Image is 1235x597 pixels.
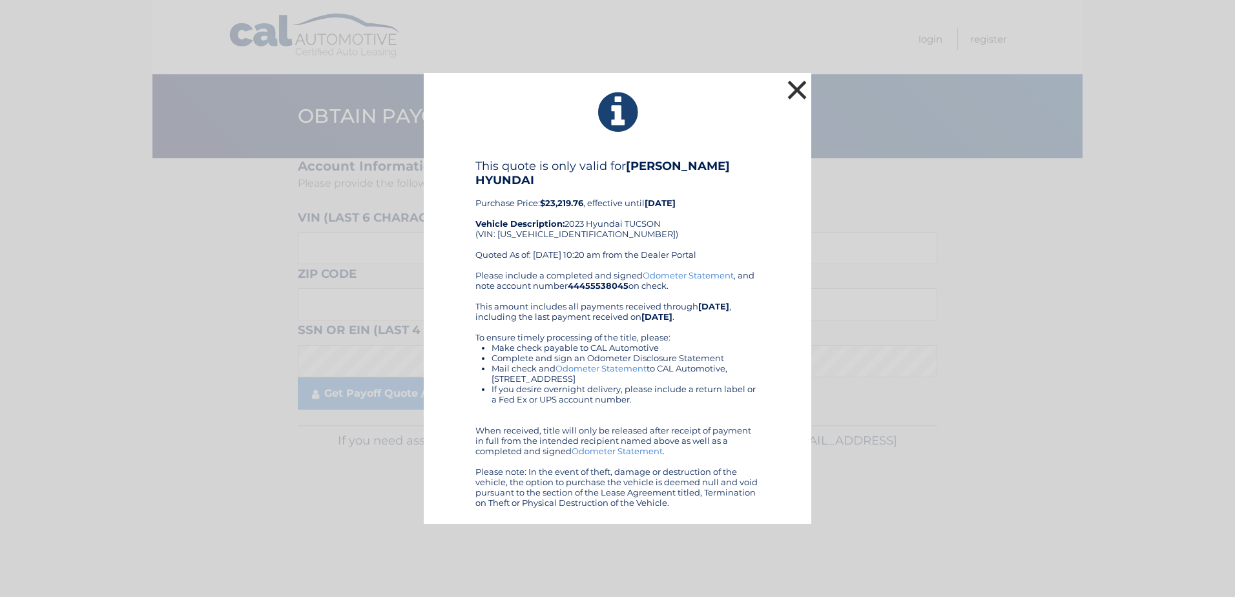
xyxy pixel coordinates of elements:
strong: Vehicle Description: [475,218,565,229]
b: [PERSON_NAME] HYUNDAI [475,159,730,187]
b: 44455538045 [568,280,628,291]
a: Odometer Statement [643,270,734,280]
b: [DATE] [645,198,676,208]
li: Complete and sign an Odometer Disclosure Statement [492,353,760,363]
b: $23,219.76 [540,198,583,208]
li: Mail check and to CAL Automotive, [STREET_ADDRESS] [492,363,760,384]
div: Purchase Price: , effective until 2023 Hyundai TUCSON (VIN: [US_VEHICLE_IDENTIFICATION_NUMBER]) Q... [475,159,760,270]
div: Please include a completed and signed , and note account number on check. This amount includes al... [475,270,760,508]
h4: This quote is only valid for [475,159,760,187]
a: Odometer Statement [555,363,647,373]
li: Make check payable to CAL Automotive [492,342,760,353]
a: Odometer Statement [572,446,663,456]
b: [DATE] [641,311,672,322]
b: [DATE] [698,301,729,311]
button: × [784,77,810,103]
li: If you desire overnight delivery, please include a return label or a Fed Ex or UPS account number. [492,384,760,404]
